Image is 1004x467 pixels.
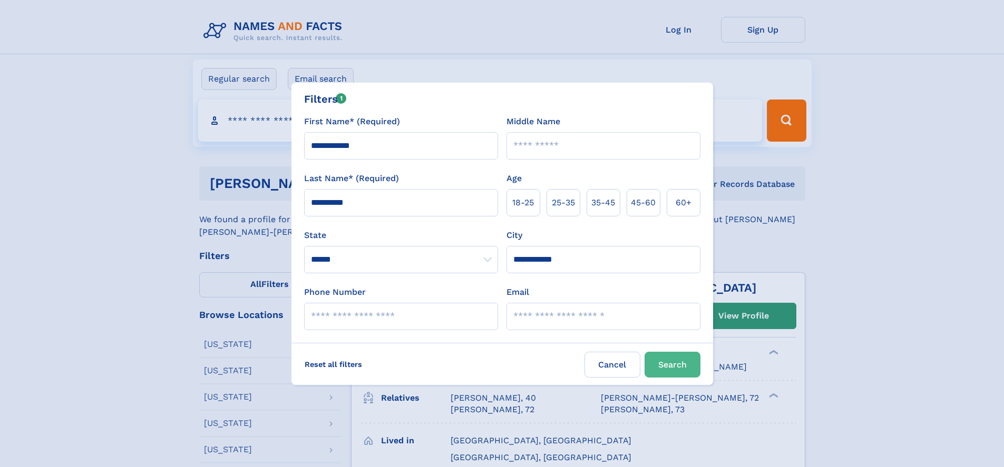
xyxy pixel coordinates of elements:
[506,115,560,128] label: Middle Name
[584,352,640,377] label: Cancel
[506,229,522,242] label: City
[552,196,575,209] span: 25‑35
[304,172,399,185] label: Last Name* (Required)
[512,196,534,209] span: 18‑25
[676,196,691,209] span: 60+
[298,352,369,377] label: Reset all filters
[304,91,347,107] div: Filters
[304,286,366,299] label: Phone Number
[304,115,400,128] label: First Name* (Required)
[506,172,522,185] label: Age
[591,196,615,209] span: 35‑45
[631,196,656,209] span: 45‑60
[506,286,529,299] label: Email
[645,352,700,377] button: Search
[304,229,498,242] label: State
